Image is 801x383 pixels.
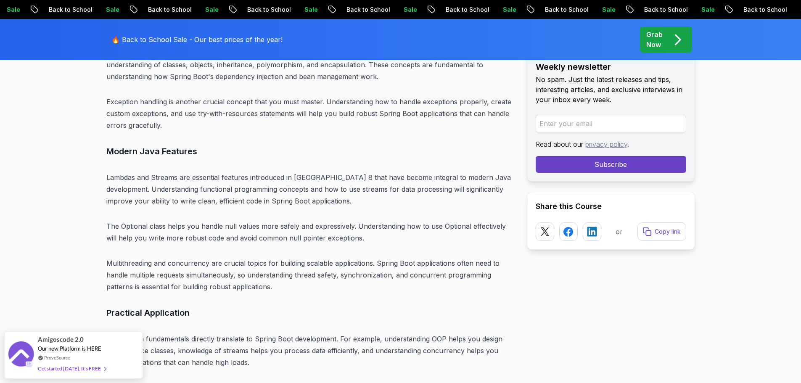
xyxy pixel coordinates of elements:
[38,364,106,373] div: Get started [DATE]. It's FREE
[536,115,686,132] input: Enter your email
[623,5,680,14] p: Back to School
[536,61,686,73] h2: Weekly newsletter
[581,5,608,14] p: Sale
[111,34,283,45] p: 🔥 Back to School Sale - Our best prices of the year!
[127,5,184,14] p: Back to School
[680,5,707,14] p: Sale
[523,5,581,14] p: Back to School
[44,354,70,361] a: ProveSource
[536,201,686,212] h2: Share this Course
[38,345,101,352] span: Our new Platform is HERE
[106,306,513,320] h3: Practical Application
[616,227,623,237] p: or
[106,96,513,131] p: Exception handling is another crucial concept that you must master. Understanding how to handle e...
[655,227,681,236] p: Copy link
[536,139,686,149] p: Read about our .
[106,145,513,158] h3: Modern Java Features
[226,5,283,14] p: Back to School
[722,5,779,14] p: Back to School
[106,257,513,293] p: Multithreading and concurrency are crucial topics for building scalable applications. Spring Boot...
[106,333,513,368] p: These Java fundamentals directly translate to Spring Boot development. For example, understanding...
[184,5,211,14] p: Sale
[283,5,310,14] p: Sale
[106,220,513,244] p: The Optional class helps you handle null values more safely and expressively. Understanding how t...
[325,5,382,14] p: Back to School
[424,5,481,14] p: Back to School
[382,5,409,14] p: Sale
[481,5,508,14] p: Sale
[536,156,686,173] button: Subscribe
[106,47,513,82] p: Object-Oriented Programming (OOP) concepts form the foundation of Java development. You should ha...
[106,172,513,207] p: Lambdas and Streams are essential features introduced in [GEOGRAPHIC_DATA] 8 that have become int...
[38,335,84,344] span: Amigoscode 2.0
[646,29,663,50] p: Grab Now
[85,5,111,14] p: Sale
[536,74,686,105] p: No spam. Just the latest releases and tips, interesting articles, and exclusive interviews in you...
[8,341,34,369] img: provesource social proof notification image
[27,5,85,14] p: Back to School
[637,222,686,241] button: Copy link
[585,140,627,148] a: privacy policy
